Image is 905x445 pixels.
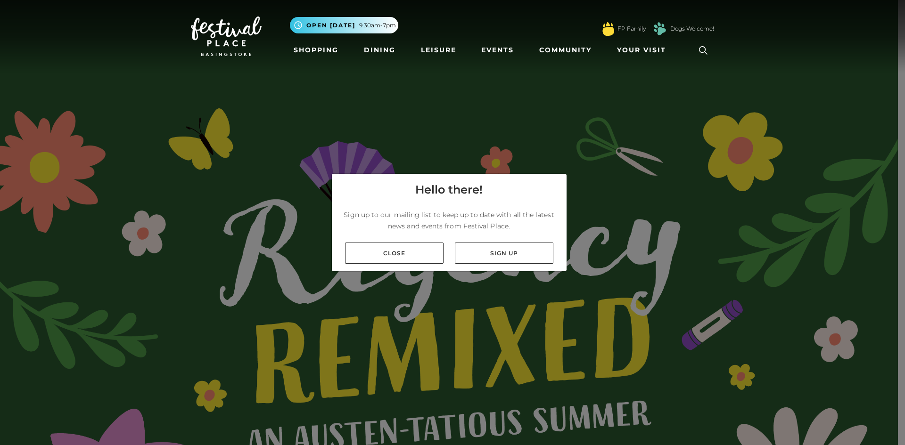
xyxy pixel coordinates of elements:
a: Sign up [455,243,553,264]
a: Dining [360,41,399,59]
a: Dogs Welcome! [670,24,714,33]
a: Your Visit [613,41,675,59]
p: Sign up to our mailing list to keep up to date with all the latest news and events from Festival ... [339,209,559,232]
a: Events [477,41,518,59]
a: Community [535,41,595,59]
h4: Hello there! [415,181,483,198]
span: Open [DATE] [306,21,355,30]
a: Shopping [290,41,342,59]
button: Open [DATE] 9.30am-7pm [290,17,398,33]
img: Festival Place Logo [191,16,262,56]
span: 9.30am-7pm [359,21,396,30]
a: FP Family [617,24,646,33]
span: Your Visit [617,45,666,55]
a: Leisure [417,41,460,59]
a: Close [345,243,444,264]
